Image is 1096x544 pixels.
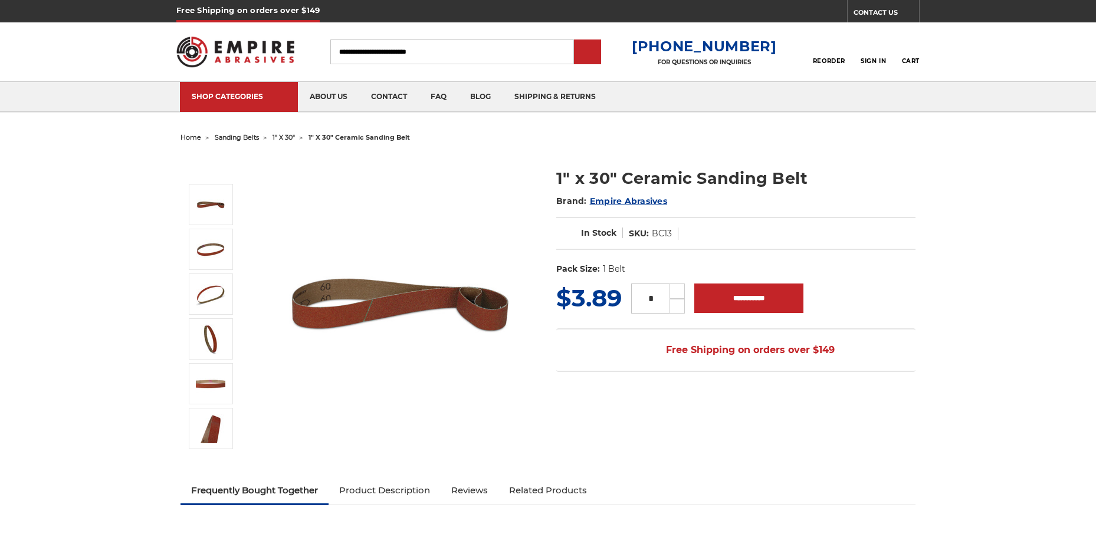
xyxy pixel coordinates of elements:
img: 1" x 30" Ceramic File Belt [196,190,225,219]
a: [PHONE_NUMBER] [632,38,777,55]
div: SHOP CATEGORIES [192,92,286,101]
span: Reorder [813,57,845,65]
a: about us [298,82,359,112]
img: 1" x 30" Ceramic File Belt [282,186,518,421]
span: Cart [902,57,920,65]
a: blog [458,82,503,112]
a: SHOP CATEGORIES [180,82,298,112]
a: Empire Abrasives [590,196,667,206]
a: shipping & returns [503,82,608,112]
span: In Stock [581,228,616,238]
a: Reorder [813,39,845,64]
dt: SKU: [629,228,649,240]
span: Sign In [861,57,886,65]
span: Brand: [556,196,587,206]
a: sanding belts [215,133,259,141]
a: Frequently Bought Together [181,477,329,503]
a: Product Description [329,477,441,503]
img: 1" x 30" Sanding Belt - Ceramic [196,414,225,443]
span: 1" x 30" ceramic sanding belt [309,133,410,141]
dt: Pack Size: [556,263,600,275]
dd: BC13 [652,228,672,240]
input: Submit [576,41,599,64]
span: Free Shipping on orders over $149 [638,338,835,362]
img: 1" x 30" Sanding Belt Cer [196,279,225,309]
dd: 1 Belt [603,263,625,275]
img: Empire Abrasives [176,29,294,75]
a: Reviews [441,477,498,503]
img: 1" x 30" Cer Sanding Belt [196,369,225,398]
a: CONTACT US [854,6,919,22]
img: 1" x 30" - Ceramic Sanding Belt [196,324,225,354]
a: Cart [902,39,920,65]
span: $3.89 [556,283,622,312]
a: contact [359,82,419,112]
p: FOR QUESTIONS OR INQUIRIES [632,58,777,66]
a: Related Products [498,477,598,503]
a: 1" x 30" [273,133,295,141]
a: home [181,133,201,141]
a: faq [419,82,458,112]
h1: 1" x 30" Ceramic Sanding Belt [556,167,915,190]
img: 1" x 30" Ceramic Sanding Belt [196,235,225,264]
